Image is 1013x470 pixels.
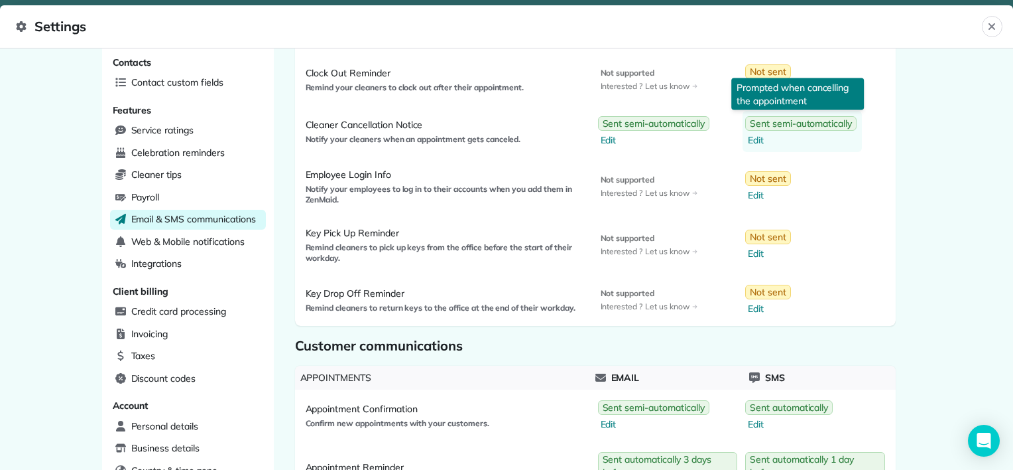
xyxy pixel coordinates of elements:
[601,233,697,244] span: Not supported
[750,172,786,185] span: Not sent
[306,287,585,300] span: Key Drop Off Reminder
[601,68,697,78] span: Not supported
[982,16,1002,37] button: Close
[595,283,703,317] a: Not supportedInterested ?Let us know
[110,417,266,437] a: Personal details
[750,117,852,130] span: Sent semi-automatically
[131,349,156,362] span: Taxes
[295,337,896,355] span: Customer communications
[601,133,709,147] span: Edit
[306,303,585,313] span: Remind cleaners to return keys to the office at the end of their workday.
[743,224,796,266] a: Not sentEdit
[750,401,828,414] span: Sent automatically
[601,175,697,185] span: Not supported
[131,257,182,270] span: Integrations
[601,81,643,92] span: Interested ?
[750,230,786,244] span: Not sent
[131,372,196,385] span: Discount codes
[306,118,585,131] span: Cleaner Cancellation Notice
[743,166,796,207] a: Not sentEdit
[750,65,786,78] span: Not sent
[306,66,585,80] span: Clock Out Reminder
[645,301,697,312] span: Let us know
[603,117,705,130] span: Sent semi-automatically
[113,104,152,116] span: Features
[131,305,226,318] span: Credit card processing
[131,168,182,181] span: Cleaner tips
[110,347,266,366] a: Taxes
[595,228,703,262] a: Not supportedInterested ?Let us know
[110,188,266,208] a: Payroll
[743,279,796,321] a: Not sentEdit
[750,285,786,299] span: Not sent
[306,168,585,181] span: Employee Login Info
[131,123,194,137] span: Service ratings
[110,325,266,345] a: Invoicing
[748,247,791,260] span: Edit
[645,81,697,92] span: Let us know
[110,369,266,389] a: Discount codes
[645,246,697,257] span: Let us know
[110,121,266,141] a: Service ratings
[765,371,785,384] span: Sms
[131,441,200,455] span: Business details
[306,418,585,429] span: Confirm new appointments with your customers.
[595,62,703,97] a: Not supportedInterested ?Let us know
[601,246,643,257] span: Interested ?
[300,371,448,384] span: Appointments
[645,188,697,198] span: Let us know
[110,254,266,274] a: Integrations
[748,189,791,202] span: Edit
[601,188,643,198] span: Interested ?
[748,302,791,315] span: Edit
[110,439,266,459] a: Business details
[306,226,585,240] span: Key Pick Up Reminder
[131,191,160,204] span: Payroll
[110,302,266,322] a: Credit card processing
[113,56,152,68] span: Contacts
[595,169,703,204] a: Not supportedInterested ?Let us know
[731,78,864,110] p: Prompted when cancelling the appointment
[306,134,585,145] span: Notify your cleaners when an appointment gets canceled.
[110,143,266,163] a: Celebration reminders
[306,184,585,205] span: Notify your employees to log in to their accounts when you add them in ZenMaid.
[131,76,223,89] span: Contact custom fields
[110,165,266,185] a: Cleaner tips
[603,401,705,414] span: Sent semi-automatically
[131,420,198,433] span: Personal details
[601,301,643,312] span: Interested ?
[16,16,982,37] span: Settings
[306,402,585,416] span: Appointment Confirmation
[743,395,838,436] a: Sent automaticallyEdit
[748,133,857,147] span: Edit
[611,371,640,384] span: Email
[113,285,168,297] span: Client billing
[743,111,862,152] a: Sent semi-automaticallyEdit
[595,395,715,436] a: Sent semi-automaticallyEdit
[131,235,245,248] span: Web & Mobile notifications
[595,111,715,152] a: Sent semi-automaticallyEdit
[113,400,149,412] span: Account
[306,82,585,93] span: Remind your cleaners to clock out after their appointment.
[968,425,1000,457] div: Open Intercom Messenger
[306,242,585,264] span: Remind cleaners to pick up keys from the office before the start of their workday.
[131,327,168,341] span: Invoicing
[110,73,266,93] a: Contact custom fields
[110,210,266,230] a: Email & SMS communications
[601,418,709,431] span: Edit
[131,146,225,159] span: Celebration reminders
[748,418,833,431] span: Edit
[131,212,256,226] span: Email & SMS communications
[743,59,796,100] a: Not sentEdit
[601,288,697,299] span: Not supported
[110,232,266,252] a: Web & Mobile notifications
